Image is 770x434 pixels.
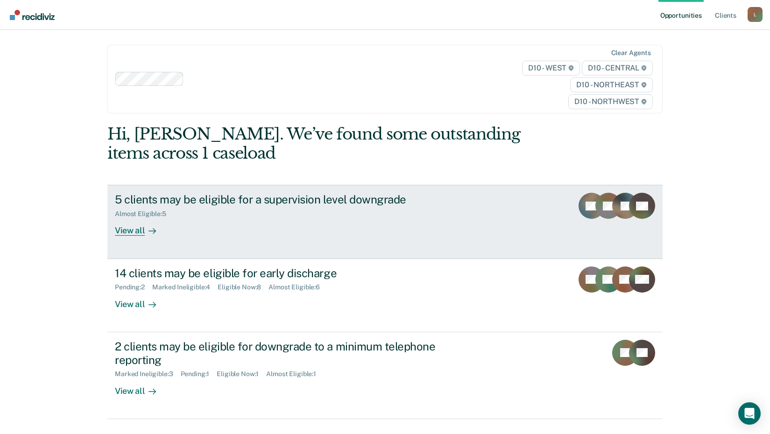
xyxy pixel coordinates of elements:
[568,94,652,109] span: D10 - NORTHWEST
[107,185,663,259] a: 5 clients may be eligible for a supervision level downgradeAlmost Eligible:5View all
[115,283,152,291] div: Pending : 2
[115,291,167,309] div: View all
[115,340,443,367] div: 2 clients may be eligible for downgrade to a minimum telephone reporting
[115,266,443,280] div: 14 clients may be eligible for early discharge
[10,10,55,20] img: Recidiviz
[268,283,327,291] div: Almost Eligible : 6
[266,370,324,378] div: Almost Eligible : 1
[218,283,268,291] div: Eligible Now : 8
[115,210,174,218] div: Almost Eligible : 5
[738,402,761,425] div: Open Intercom Messenger
[152,283,218,291] div: Marked Ineligible : 4
[611,49,651,57] div: Clear agents
[115,370,180,378] div: Marked Ineligible : 3
[748,7,763,22] button: Profile dropdown button
[115,218,167,236] div: View all
[107,125,551,163] div: Hi, [PERSON_NAME]. We’ve found some outstanding items across 1 caseload
[107,332,663,419] a: 2 clients may be eligible for downgrade to a minimum telephone reportingMarked Ineligible:3Pendin...
[748,7,763,22] div: L
[522,61,580,76] span: D10 - WEST
[570,77,652,92] span: D10 - NORTHEAST
[115,193,443,206] div: 5 clients may be eligible for a supervision level downgrade
[582,61,653,76] span: D10 - CENTRAL
[217,370,266,378] div: Eligible Now : 1
[107,259,663,332] a: 14 clients may be eligible for early dischargePending:2Marked Ineligible:4Eligible Now:8Almost El...
[115,378,167,396] div: View all
[181,370,217,378] div: Pending : 1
